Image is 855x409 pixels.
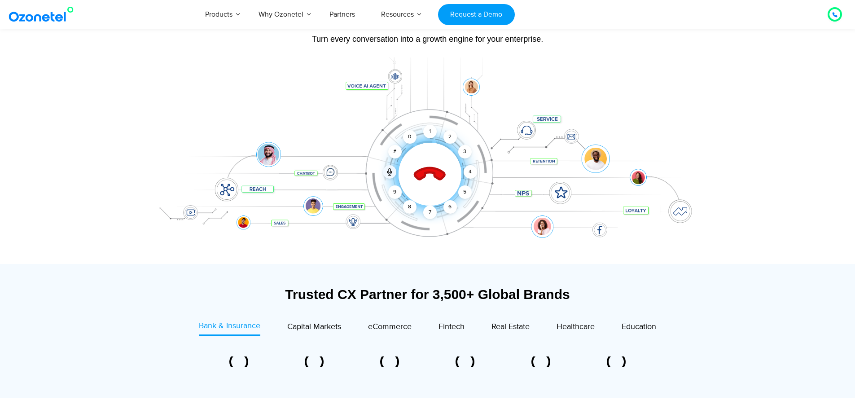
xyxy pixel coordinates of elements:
[557,320,595,336] a: Healthcare
[147,34,708,44] div: Turn every conversation into a growth engine for your enterprise.
[352,356,427,367] div: 3 of 6
[491,320,530,336] a: Real Estate
[199,321,260,331] span: Bank & Insurance
[458,145,471,158] div: 3
[287,320,341,336] a: Capital Markets
[201,356,276,367] div: 1 of 6
[438,4,515,25] a: Request a Demo
[503,356,579,367] div: 5 of 6
[199,320,260,336] a: Bank & Insurance
[438,320,465,336] a: Fintech
[423,206,437,219] div: 7
[152,286,704,302] div: Trusted CX Partner for 3,500+ Global Brands
[388,145,402,158] div: #
[557,322,595,332] span: Healthcare
[403,130,417,144] div: 0
[201,356,654,367] div: Image Carousel
[276,356,352,367] div: 2 of 6
[427,356,503,367] div: 4 of 6
[464,165,477,179] div: 4
[287,322,341,332] span: Capital Markets
[622,322,656,332] span: Education
[579,356,654,367] div: 6 of 6
[443,130,457,144] div: 2
[388,185,402,199] div: 9
[622,320,656,336] a: Education
[368,320,412,336] a: eCommerce
[423,125,437,138] div: 1
[491,322,530,332] span: Real Estate
[368,322,412,332] span: eCommerce
[438,322,465,332] span: Fintech
[443,200,457,214] div: 6
[458,185,471,199] div: 5
[403,200,417,214] div: 8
